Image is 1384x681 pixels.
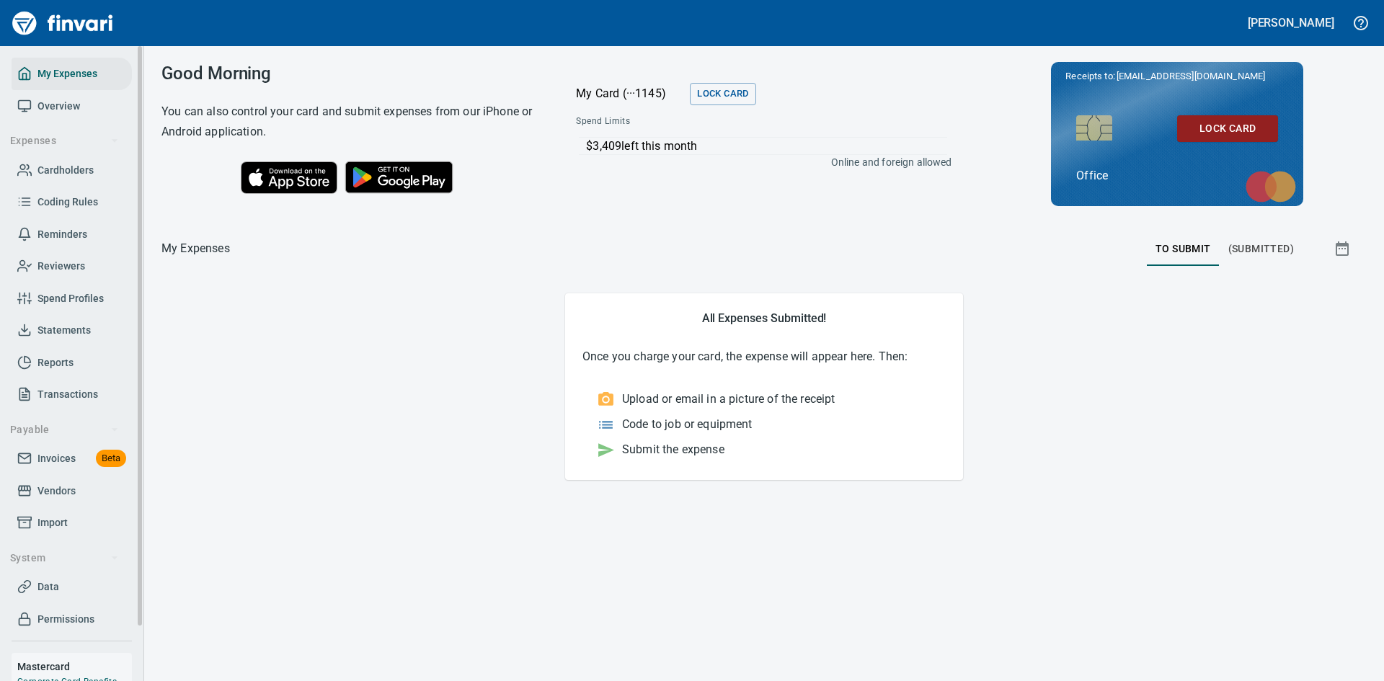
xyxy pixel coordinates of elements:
img: mastercard.svg [1238,164,1303,210]
p: Submit the expense [622,441,724,458]
span: Reports [37,354,74,372]
span: Statements [37,321,91,339]
a: Reports [12,347,132,379]
a: Permissions [12,603,132,636]
a: InvoicesBeta [12,442,132,475]
span: Transactions [37,386,98,404]
a: My Expenses [12,58,132,90]
button: System [4,545,125,571]
p: Receipts to: [1065,69,1289,84]
span: Invoices [37,450,76,468]
nav: breadcrumb [161,240,230,257]
button: Lock Card [690,83,755,105]
h6: Mastercard [17,659,132,675]
span: Reviewers [37,257,85,275]
span: To Submit [1155,240,1211,258]
p: My Expenses [161,240,230,257]
p: My Card (···1145) [576,85,684,102]
span: [EMAIL_ADDRESS][DOMAIN_NAME] [1115,69,1267,83]
a: Spend Profiles [12,282,132,315]
span: My Expenses [37,65,97,83]
a: Import [12,507,132,539]
span: System [10,549,119,567]
span: Spend Limits [576,115,789,129]
a: Coding Rules [12,186,132,218]
a: Transactions [12,378,132,411]
a: Cardholders [12,154,132,187]
h6: You can also control your card and submit expenses from our iPhone or Android application. [161,102,540,142]
a: Reminders [12,218,132,251]
span: Expenses [10,132,119,150]
button: Expenses [4,128,125,154]
a: Statements [12,314,132,347]
a: Data [12,571,132,603]
span: Spend Profiles [37,290,104,308]
p: Office [1076,167,1278,184]
h5: [PERSON_NAME] [1248,15,1334,30]
button: Lock Card [1177,115,1278,142]
button: [PERSON_NAME] [1244,12,1338,34]
span: Overview [37,97,80,115]
p: Upload or email in a picture of the receipt [622,391,835,408]
h5: All Expenses Submitted! [582,311,946,326]
a: Overview [12,90,132,123]
span: Data [37,578,59,596]
img: Finvari [9,6,117,40]
button: Show transactions within a particular date range [1321,231,1367,266]
span: Beta [96,450,126,467]
span: Lock Card [697,86,748,102]
span: Vendors [37,482,76,500]
span: Payable [10,421,119,439]
p: Online and foreign allowed [564,155,951,169]
h3: Good Morning [161,63,540,84]
button: Payable [4,417,125,443]
span: Coding Rules [37,193,98,211]
p: Once you charge your card, the expense will appear here. Then: [582,348,946,365]
span: Lock Card [1189,120,1267,138]
img: Download on the App Store [241,161,337,194]
a: Reviewers [12,250,132,282]
span: Cardholders [37,161,94,179]
span: Permissions [37,610,94,628]
p: $3,409 left this month [586,138,946,155]
a: Vendors [12,475,132,507]
img: Get it on Google Play [337,153,461,201]
span: Import [37,514,68,532]
p: Code to job or equipment [622,416,753,433]
span: Reminders [37,226,87,244]
span: (Submitted) [1228,240,1294,258]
